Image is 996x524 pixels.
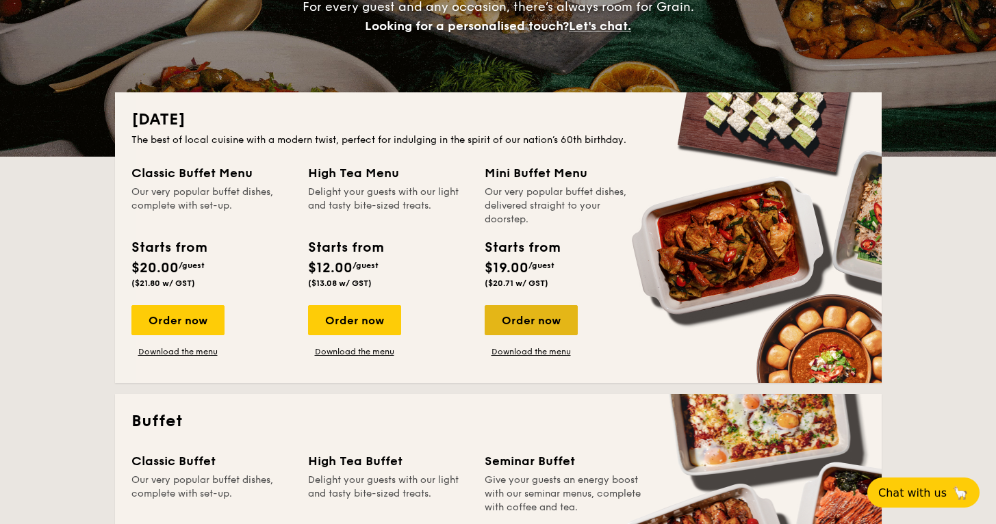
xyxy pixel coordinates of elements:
span: Chat with us [878,486,947,499]
span: /guest [179,261,205,270]
span: ($13.08 w/ GST) [308,278,372,288]
div: The best of local cuisine with a modern twist, perfect for indulging in the spirit of our nation’... [131,133,865,147]
div: Our very popular buffet dishes, complete with set-up. [131,473,292,514]
h2: [DATE] [131,109,865,131]
div: Order now [485,305,578,335]
span: $20.00 [131,260,179,276]
div: High Tea Menu [308,163,468,183]
span: /guest [528,261,554,270]
div: Starts from [308,237,383,258]
div: Starts from [485,237,559,258]
div: Order now [131,305,225,335]
a: Download the menu [485,346,578,357]
span: ($21.80 w/ GST) [131,278,195,288]
div: Delight your guests with our light and tasty bite-sized treats. [308,473,468,514]
a: Download the menu [308,346,401,357]
div: Delight your guests with our light and tasty bite-sized treats. [308,185,468,226]
h2: Buffet [131,410,865,432]
span: 🦙 [952,485,969,501]
a: Download the menu [131,346,225,357]
span: Let's chat. [569,18,631,34]
div: Starts from [131,237,206,258]
span: ($20.71 w/ GST) [485,278,548,288]
div: Order now [308,305,401,335]
div: Our very popular buffet dishes, complete with set-up. [131,185,292,226]
div: Mini Buffet Menu [485,163,645,183]
div: Classic Buffet Menu [131,163,292,183]
div: Our very popular buffet dishes, delivered straight to your doorstep. [485,185,645,226]
span: $19.00 [485,260,528,276]
span: /guest [353,261,379,270]
button: Chat with us🦙 [867,477,980,508]
span: $12.00 [308,260,353,276]
div: Classic Buffet [131,451,292,471]
div: Give your guests an energy boost with our seminar menus, complete with coffee and tea. [485,473,645,514]
div: High Tea Buffet [308,451,468,471]
span: Looking for a personalised touch? [365,18,569,34]
div: Seminar Buffet [485,451,645,471]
